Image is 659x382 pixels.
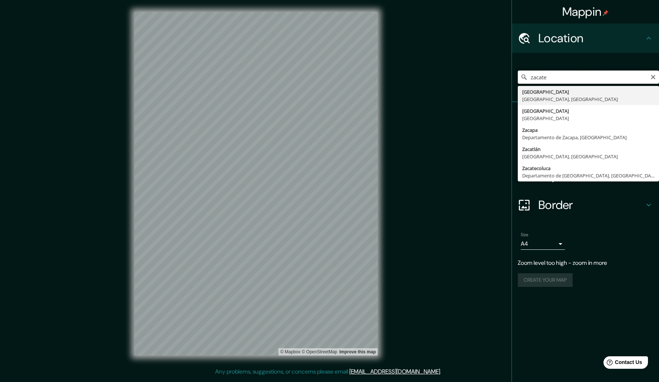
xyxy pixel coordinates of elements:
[522,126,655,134] div: Zacapa
[512,161,659,190] div: Layout
[441,367,442,376] div: .
[349,368,440,375] a: [EMAIL_ADDRESS][DOMAIN_NAME]
[134,12,378,356] canvas: Map
[215,367,441,376] p: Any problems, suggestions, or concerns please email .
[522,145,655,153] div: Zacatlán
[562,4,609,19] h4: Mappin
[522,172,655,179] div: Departamento de [GEOGRAPHIC_DATA], [GEOGRAPHIC_DATA]
[339,349,376,354] a: Map feedback
[522,165,655,172] div: Zacatecoluca
[521,238,565,250] div: A4
[538,31,644,46] h4: Location
[522,107,655,115] div: [GEOGRAPHIC_DATA]
[522,88,655,95] div: [GEOGRAPHIC_DATA]
[512,24,659,53] div: Location
[280,349,300,354] a: Mapbox
[518,259,653,267] p: Zoom level too high - zoom in more
[442,367,444,376] div: .
[538,198,644,212] h4: Border
[594,353,651,374] iframe: Help widget launcher
[650,73,656,80] button: Clear
[538,168,644,183] h4: Layout
[512,190,659,220] div: Border
[522,153,655,160] div: [GEOGRAPHIC_DATA], [GEOGRAPHIC_DATA]
[522,95,655,103] div: [GEOGRAPHIC_DATA], [GEOGRAPHIC_DATA]
[518,71,659,84] input: Pick your city or area
[512,131,659,161] div: Style
[522,134,655,141] div: Departamento de Zacapa, [GEOGRAPHIC_DATA]
[521,232,528,238] label: Size
[522,115,655,122] div: [GEOGRAPHIC_DATA]
[302,349,337,354] a: OpenStreetMap
[512,102,659,131] div: Pins
[603,10,609,16] img: pin-icon.png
